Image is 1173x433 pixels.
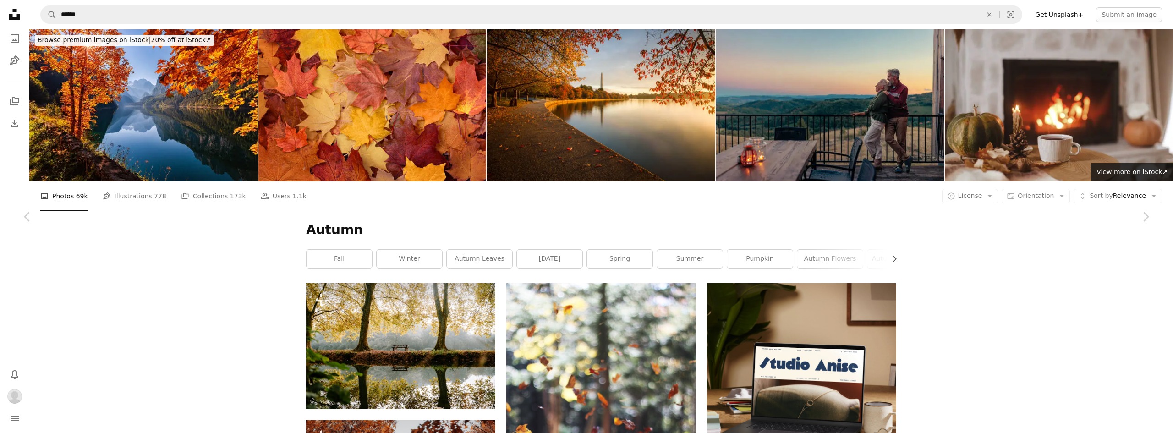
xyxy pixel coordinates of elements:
[103,181,166,211] a: Illustrations 778
[1074,189,1162,203] button: Sort byRelevance
[487,29,715,181] img: Washington DC in the fall
[1030,7,1089,22] a: Get Unsplash+
[5,114,24,132] a: Download History
[38,36,151,44] span: Browse premium images on iStock |
[506,421,696,429] a: selective focus photography of orange and brown falling maple leaves
[5,29,24,48] a: Photos
[1096,7,1162,22] button: Submit an image
[716,29,944,181] img: Retired couple at mountain getaway.
[587,250,652,268] a: spring
[5,51,24,70] a: Illustrations
[979,6,999,23] button: Clear
[29,29,219,51] a: Browse premium images on iStock|20% off at iStock↗
[5,365,24,384] button: Notifications
[40,5,1022,24] form: Find visuals sitewide
[230,191,246,201] span: 173k
[181,181,246,211] a: Collections 173k
[29,29,1173,181] div: Blocked (specific): div[data-ad="true"]
[797,250,863,268] a: autumn flowers
[5,92,24,110] a: Collections
[292,191,306,201] span: 1.1k
[1000,6,1022,23] button: Visual search
[5,409,24,428] button: Menu
[1018,192,1054,199] span: Orientation
[41,6,56,23] button: Search Unsplash
[1090,192,1146,201] span: Relevance
[1090,192,1113,199] span: Sort by
[377,250,442,268] a: winter
[306,283,495,409] img: a bench sitting in the middle of a forest next to a lake
[886,250,896,268] button: scroll list to the right
[942,189,998,203] button: License
[1118,173,1173,261] a: Next
[1002,189,1070,203] button: Orientation
[29,29,258,181] img: Autumn on lake Gosau (Gosausee) in Salzkammergut, Austria
[945,29,1173,181] img: Warm cup of tea, pumpkin, autumn leaves on wooden table on background of burning fireplace. Cozy ...
[38,36,211,44] span: 20% off at iStock ↗
[517,250,582,268] a: [DATE]
[727,250,793,268] a: pumpkin
[154,191,166,201] span: 778
[7,389,22,404] img: Avatar of user Leo Stone
[306,342,495,350] a: a bench sitting in the middle of a forest next to a lake
[1096,168,1168,175] span: View more on iStock ↗
[447,250,512,268] a: autumn leaves
[1091,163,1173,181] a: View more on iStock↗
[867,250,933,268] a: autumn atmosphere
[261,181,307,211] a: Users 1.1k
[657,250,723,268] a: summer
[958,192,982,199] span: License
[5,387,24,406] button: Profile
[306,222,896,238] h1: Autumn
[307,250,372,268] a: fall
[258,29,487,181] img: maple autumn leaves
